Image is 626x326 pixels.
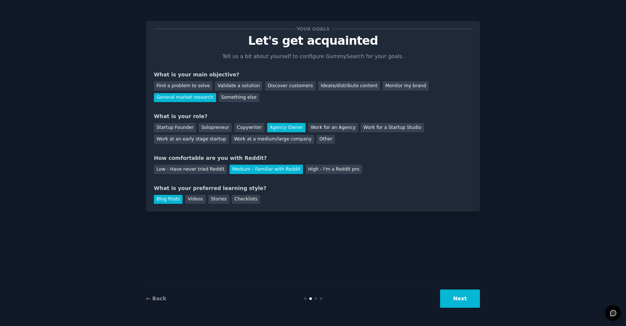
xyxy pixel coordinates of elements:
[154,184,472,192] div: What is your preferred learning style?
[154,93,216,102] div: General market research
[208,195,229,204] div: Stories
[199,123,231,132] div: Solopreneur
[295,25,331,33] span: Your goals
[308,123,358,132] div: Work for an Agency
[267,123,306,132] div: Agency Owner
[234,123,265,132] div: Copywriter
[265,81,315,91] div: Discover customers
[383,81,429,91] div: Monitor my brand
[154,81,212,91] div: Find a problem to solve
[154,135,229,144] div: Work at an early stage startup
[219,93,259,102] div: Something else
[231,135,314,144] div: Work at a medium/large company
[154,34,472,47] p: Let's get acquainted
[361,123,424,132] div: Work for a Startup Studio
[154,113,472,120] div: What is your role?
[318,81,380,91] div: Ideate/distribute content
[185,195,206,204] div: Videos
[154,165,227,174] div: Low - Have never tried Reddit
[146,295,166,301] a: ← Back
[317,135,335,144] div: Other
[219,53,407,60] p: Tell us a bit about yourself to configure GummySearch for your goals.
[440,289,480,308] button: Next
[215,81,262,91] div: Validate a solution
[154,154,472,162] div: How comfortable are you with Reddit?
[154,195,183,204] div: Blog Posts
[154,123,196,132] div: Startup Founder
[306,165,362,174] div: High - I'm a Reddit pro
[154,71,472,79] div: What is your main objective?
[230,165,303,174] div: Medium - Familiar with Reddit
[232,195,260,204] div: Checklists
